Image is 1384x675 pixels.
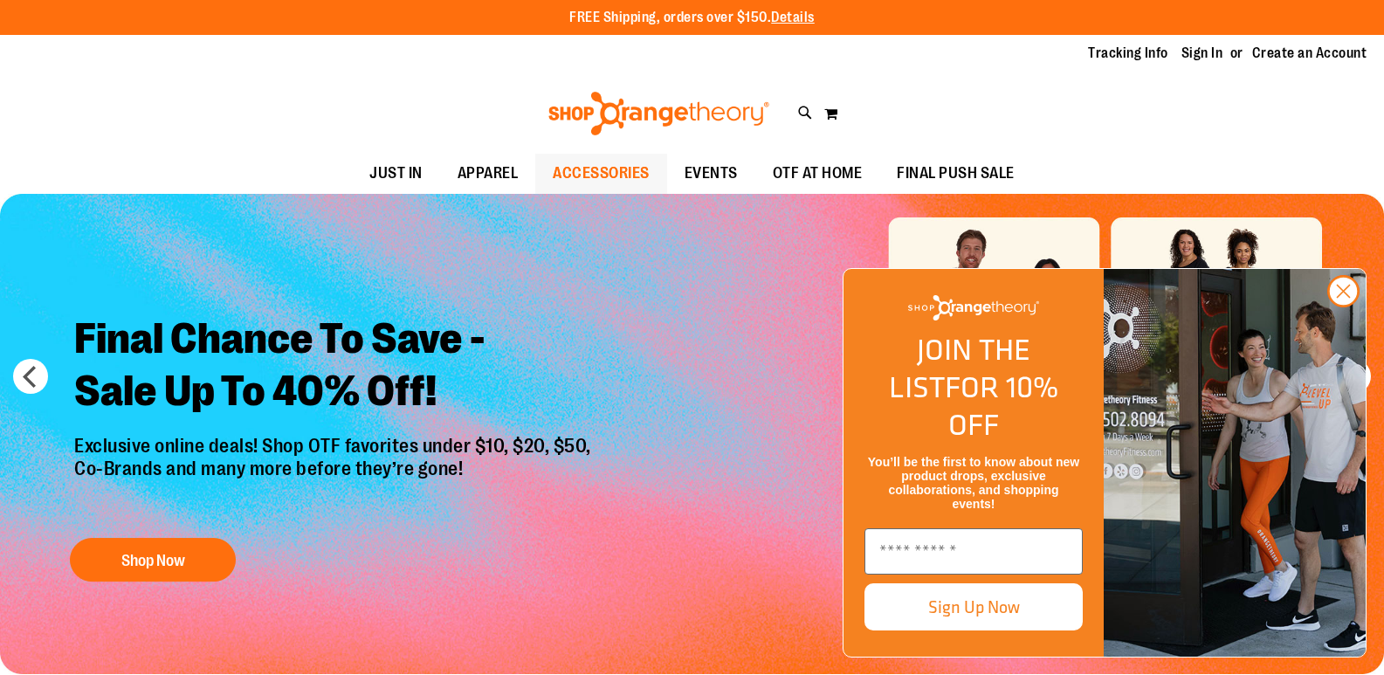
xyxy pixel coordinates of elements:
[546,92,772,135] img: Shop Orangetheory
[1104,269,1366,657] img: Shop Orangtheory
[569,8,815,28] p: FREE Shipping, orders over $150.
[667,154,755,194] a: EVENTS
[685,154,738,193] span: EVENTS
[1327,275,1360,307] button: Close dialog
[773,154,863,193] span: OTF AT HOME
[13,359,48,394] button: prev
[771,10,815,25] a: Details
[535,154,667,194] a: ACCESSORIES
[864,583,1083,630] button: Sign Up Now
[879,154,1032,194] a: FINAL PUSH SALE
[61,300,609,590] a: Final Chance To Save -Sale Up To 40% Off! Exclusive online deals! Shop OTF favorites under $10, $...
[1252,44,1367,63] a: Create an Account
[352,154,440,194] a: JUST IN
[897,154,1015,193] span: FINAL PUSH SALE
[369,154,423,193] span: JUST IN
[889,327,1030,409] span: JOIN THE LIST
[61,435,609,520] p: Exclusive online deals! Shop OTF favorites under $10, $20, $50, Co-Brands and many more before th...
[945,365,1058,446] span: FOR 10% OFF
[868,455,1079,511] span: You’ll be the first to know about new product drops, exclusive collaborations, and shopping events!
[1181,44,1223,63] a: Sign In
[70,538,236,582] button: Shop Now
[755,154,880,194] a: OTF AT HOME
[864,528,1083,575] input: Enter email
[458,154,519,193] span: APPAREL
[908,295,1039,320] img: Shop Orangetheory
[61,300,609,435] h2: Final Chance To Save - Sale Up To 40% Off!
[825,251,1384,675] div: FLYOUT Form
[1088,44,1168,63] a: Tracking Info
[553,154,650,193] span: ACCESSORIES
[440,154,536,194] a: APPAREL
